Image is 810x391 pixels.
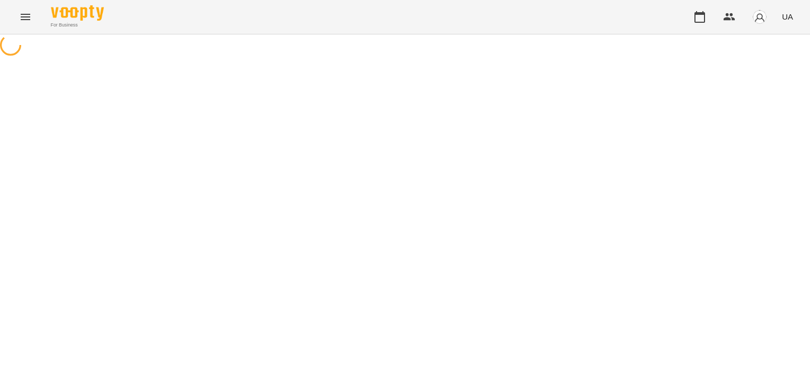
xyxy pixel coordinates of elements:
[13,4,38,30] button: Menu
[51,22,104,29] span: For Business
[51,5,104,21] img: Voopty Logo
[752,10,767,24] img: avatar_s.png
[782,11,793,22] span: UA
[778,7,797,26] button: UA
